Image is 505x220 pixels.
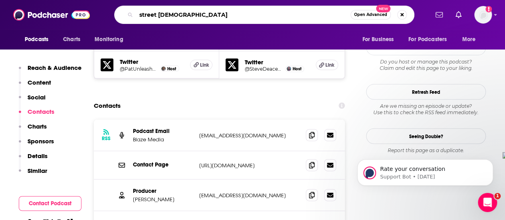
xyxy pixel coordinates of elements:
[452,8,465,22] a: Show notifications dropdown
[114,6,414,24] div: Search podcasts, credits, & more...
[376,5,390,12] span: New
[325,62,335,68] span: Link
[19,123,47,137] button: Charts
[58,32,85,47] a: Charts
[28,108,54,115] p: Contacts
[293,66,301,71] span: Host
[133,128,193,135] p: Podcast Email
[133,136,193,143] p: Blaze Media
[167,66,176,71] span: Host
[28,152,48,160] p: Details
[25,34,48,45] span: Podcasts
[28,167,47,174] p: Similar
[199,162,299,169] p: [URL][DOMAIN_NAME]
[19,64,81,79] button: Reach & Audience
[474,6,492,24] img: User Profile
[13,7,90,22] img: Podchaser - Follow, Share and Rate Podcasts
[94,98,121,113] h2: Contacts
[161,67,166,71] img: Pat Gray
[19,108,54,123] button: Contacts
[19,93,46,108] button: Social
[362,34,394,45] span: For Business
[351,10,391,20] button: Open AdvancedNew
[457,32,486,47] button: open menu
[19,196,81,211] button: Contact Podcast
[200,62,209,68] span: Link
[89,32,133,47] button: open menu
[485,6,492,12] svg: Add a profile image
[366,103,486,116] div: Are we missing an episode or update? Use this to check the RSS feed immediately.
[199,132,299,139] p: [EMAIL_ADDRESS][DOMAIN_NAME]
[133,161,193,168] p: Contact Page
[356,32,404,47] button: open menu
[462,34,476,45] span: More
[366,84,486,100] button: Refresh Feed
[28,79,51,86] p: Content
[28,137,54,145] p: Sponsors
[95,34,123,45] span: Monitoring
[133,196,193,203] p: [PERSON_NAME]
[19,137,54,152] button: Sponsors
[245,66,283,72] a: @SteveDeaceShow
[190,60,212,70] a: Link
[366,59,486,65] span: Do you host or manage this podcast?
[102,135,111,142] h3: RSS
[19,32,59,47] button: open menu
[28,64,81,71] p: Reach & Audience
[199,192,299,199] p: [EMAIL_ADDRESS][DOMAIN_NAME]
[136,8,351,21] input: Search podcasts, credits, & more...
[403,32,458,47] button: open menu
[345,143,505,198] iframe: Intercom notifications message
[63,34,80,45] span: Charts
[366,59,486,71] div: Claim and edit this page to your liking.
[408,34,447,45] span: For Podcasters
[28,93,46,101] p: Social
[474,6,492,24] button: Show profile menu
[245,58,309,66] h5: Twitter
[120,58,184,65] h5: Twitter
[19,152,48,167] button: Details
[432,8,446,22] a: Show notifications dropdown
[494,193,501,199] span: 1
[19,167,47,182] button: Similar
[133,188,193,194] p: Producer
[287,67,291,71] img: Steve Deace
[316,60,338,70] a: Link
[478,193,497,212] iframe: Intercom live chat
[474,6,492,24] span: Logged in as amandawoods
[28,123,47,130] p: Charts
[120,66,158,72] a: @PatUnleashed
[354,13,387,17] span: Open Advanced
[19,79,51,93] button: Content
[366,129,486,144] a: Seeing Double?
